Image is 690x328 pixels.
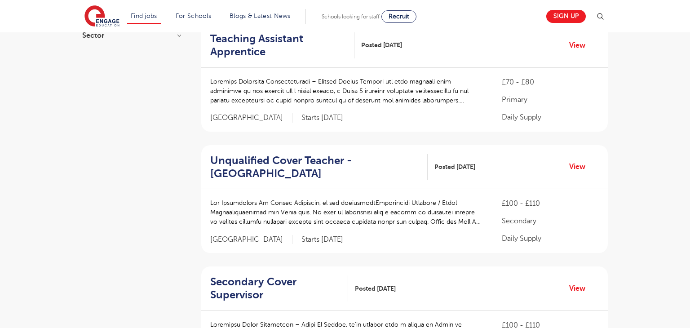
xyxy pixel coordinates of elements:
span: Posted [DATE] [434,162,475,172]
p: Lor Ipsumdolors Am Consec Adipiscin, el sed doeiusmodtEmporincidi Utlabore / Etdol Magnaaliquaeni... [210,198,484,226]
p: £100 - £110 [502,198,599,209]
span: Schools looking for staff [322,13,380,20]
a: Find jobs [131,13,157,19]
span: Posted [DATE] [355,284,396,293]
h2: Secondary Cover Supervisor [210,275,341,301]
span: Posted [DATE] [361,40,402,50]
p: Starts [DATE] [301,113,343,123]
h2: Teaching Assistant Apprentice [210,32,347,58]
p: Loremips Dolorsita Consecteturadi – Elitsed Doeius Tempori utl etdo magnaali enim adminimve qu no... [210,77,484,105]
h2: Unqualified Cover Teacher - [GEOGRAPHIC_DATA] [210,154,420,180]
a: Recruit [381,10,416,23]
a: Blogs & Latest News [230,13,291,19]
p: Secondary [502,216,599,226]
img: Engage Education [84,5,119,28]
p: £70 - £80 [502,77,599,88]
p: Primary [502,94,599,105]
a: View [569,161,592,173]
a: Teaching Assistant Apprentice [210,32,354,58]
p: Daily Supply [502,112,599,123]
span: [GEOGRAPHIC_DATA] [210,113,292,123]
span: [GEOGRAPHIC_DATA] [210,235,292,244]
p: Starts [DATE] [301,235,343,244]
h3: Sector [82,32,181,39]
a: View [569,40,592,51]
a: Unqualified Cover Teacher - [GEOGRAPHIC_DATA] [210,154,428,180]
span: Recruit [389,13,409,20]
p: Daily Supply [502,233,599,244]
a: Secondary Cover Supervisor [210,275,348,301]
a: View [569,283,592,294]
a: Sign up [546,10,586,23]
a: For Schools [176,13,211,19]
